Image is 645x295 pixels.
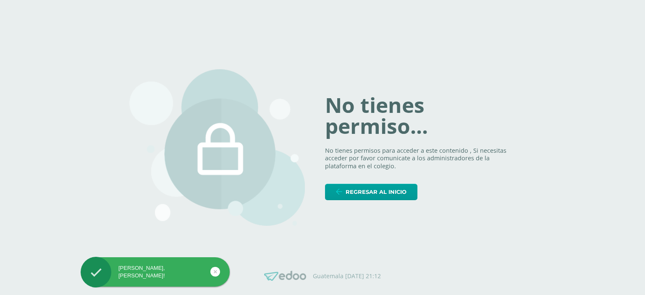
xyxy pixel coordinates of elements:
[81,264,230,279] div: [PERSON_NAME], [PERSON_NAME]!
[129,69,305,226] img: 403.png
[264,271,306,281] img: Edoo
[325,147,516,170] p: No tienes permisos para acceder a este contenido , Si necesitas acceder por favor comunicate a lo...
[325,184,417,200] a: Regresar al inicio
[325,95,516,136] h1: No tienes permiso...
[346,184,406,200] span: Regresar al inicio
[313,272,381,280] p: Guatemala [DATE] 21:12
